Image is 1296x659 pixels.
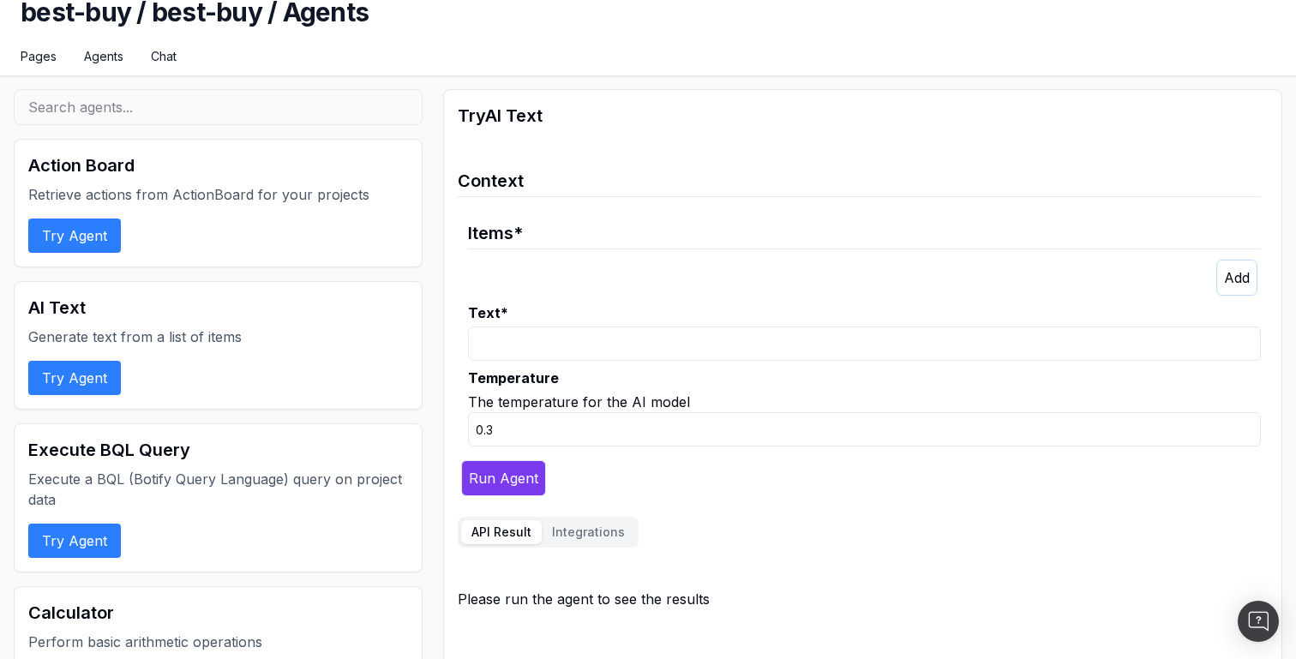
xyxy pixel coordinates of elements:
button: Try Agent [28,361,121,395]
button: Add [1216,260,1257,296]
p: Perform basic arithmetic operations [28,632,408,652]
button: API Result [461,520,542,544]
p: Execute a BQL (Botify Query Language) query on project data [28,469,408,510]
p: Generate text from a list of items [28,327,408,347]
a: Chat [151,48,177,65]
h2: AI Text [28,296,408,320]
h2: Calculator [28,601,408,625]
div: The temperature for the AI model [468,392,1261,412]
label: Text [468,303,1261,323]
button: Run Agent [461,460,546,496]
button: Integrations [542,520,635,544]
a: Agents [84,48,123,65]
div: Open Intercom Messenger [1238,601,1279,642]
div: Please run the agent to see the results [458,589,1268,609]
p: Retrieve actions from ActionBoard for your projects [28,184,408,205]
button: Try Agent [28,524,121,558]
button: Try Agent [28,219,121,253]
h2: Action Board [28,153,408,177]
legend: Context [458,155,1261,197]
a: Pages [21,48,57,65]
h2: Execute BQL Query [28,438,408,462]
label: Temperature [468,368,1261,388]
input: Search agents... [14,89,423,125]
h2: Try AI Text [458,104,1268,128]
legend: Items [468,207,1261,249]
